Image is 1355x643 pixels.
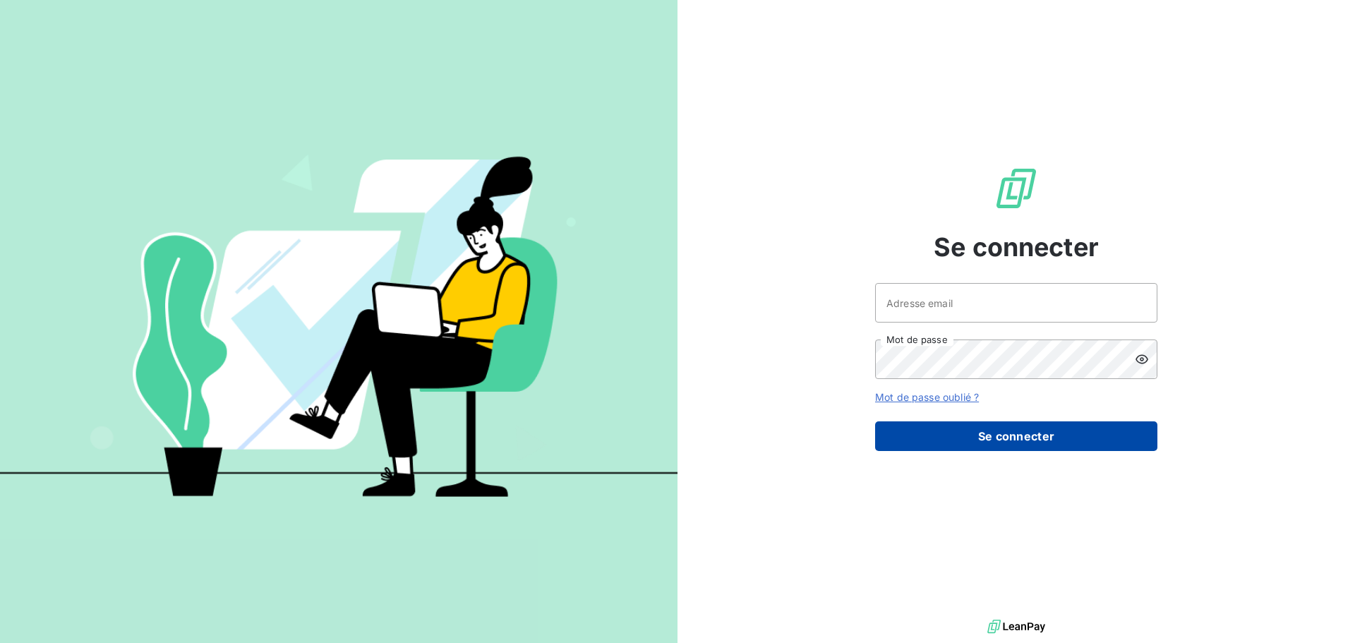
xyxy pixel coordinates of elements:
[987,616,1045,637] img: logo
[875,391,979,403] a: Mot de passe oublié ?
[934,228,1099,266] span: Se connecter
[875,283,1157,323] input: placeholder
[875,421,1157,451] button: Se connecter
[994,166,1039,211] img: Logo LeanPay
